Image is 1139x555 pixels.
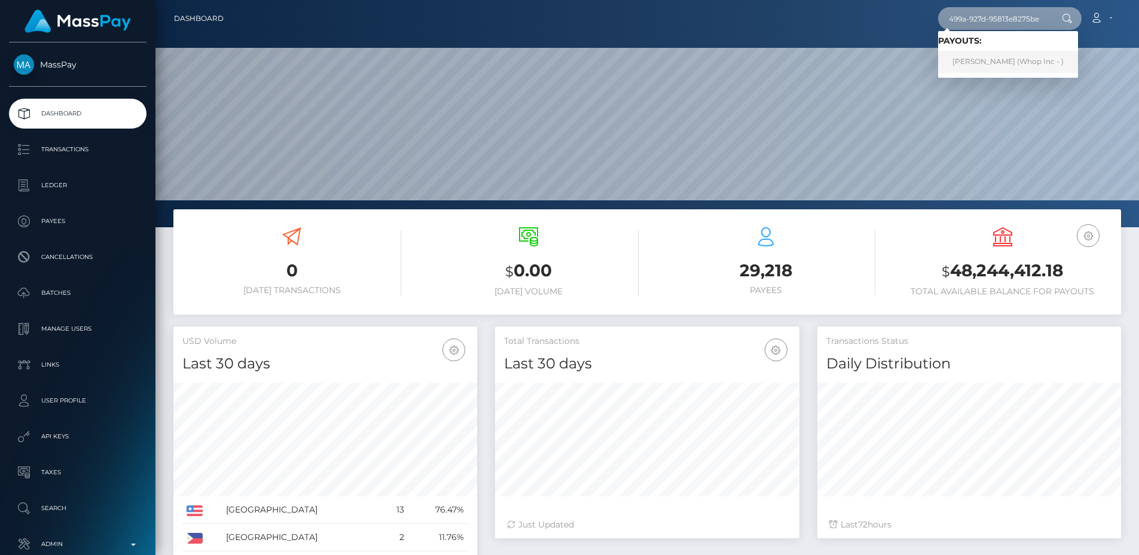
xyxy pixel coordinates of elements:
a: Batches [9,278,146,308]
img: PH.png [187,533,203,544]
h4: Last 30 days [504,353,790,374]
h5: Transactions Status [826,336,1112,347]
p: Manage Users [14,320,142,338]
td: 13 [383,496,408,524]
td: 11.76% [408,524,468,551]
img: MassPay [14,54,34,75]
h3: 48,244,412.18 [893,259,1112,283]
h4: Last 30 days [182,353,468,374]
td: 2 [383,524,408,551]
a: Transactions [9,135,146,164]
img: MassPay Logo [25,10,131,33]
p: Admin [14,535,142,553]
h5: Total Transactions [504,336,790,347]
h6: [DATE] Volume [419,286,638,297]
a: Dashboard [174,6,224,31]
td: 76.47% [408,496,468,524]
p: Batches [14,284,142,302]
input: Search... [938,7,1051,30]
h3: 0 [182,259,401,282]
span: 72 [858,519,868,530]
a: Taxes [9,458,146,487]
a: Payees [9,206,146,236]
a: API Keys [9,422,146,452]
td: [GEOGRAPHIC_DATA] [222,496,383,524]
a: Search [9,493,146,523]
img: US.png [187,505,203,516]
h3: 29,218 [656,259,875,282]
h6: Total Available Balance for Payouts [893,286,1112,297]
p: Cancellations [14,248,142,266]
div: Just Updated [507,519,787,531]
a: [PERSON_NAME] (Whop Inc - ) [938,51,1078,73]
a: Dashboard [9,99,146,129]
small: $ [505,263,514,280]
p: Transactions [14,141,142,158]
p: Payees [14,212,142,230]
p: Ledger [14,176,142,194]
div: Last hours [829,519,1109,531]
p: API Keys [14,428,142,446]
a: Links [9,350,146,380]
p: Taxes [14,463,142,481]
a: User Profile [9,386,146,416]
p: User Profile [14,392,142,410]
h6: Payouts: [938,36,1078,46]
p: Links [14,356,142,374]
a: Manage Users [9,314,146,344]
h6: Payees [656,285,875,295]
p: Dashboard [14,105,142,123]
a: Ledger [9,170,146,200]
h3: 0.00 [419,259,638,283]
a: Cancellations [9,242,146,272]
h5: USD Volume [182,336,468,347]
p: Search [14,499,142,517]
h4: Daily Distribution [826,353,1112,374]
h6: [DATE] Transactions [182,285,401,295]
small: $ [942,263,950,280]
span: MassPay [9,59,146,70]
td: [GEOGRAPHIC_DATA] [222,524,383,551]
